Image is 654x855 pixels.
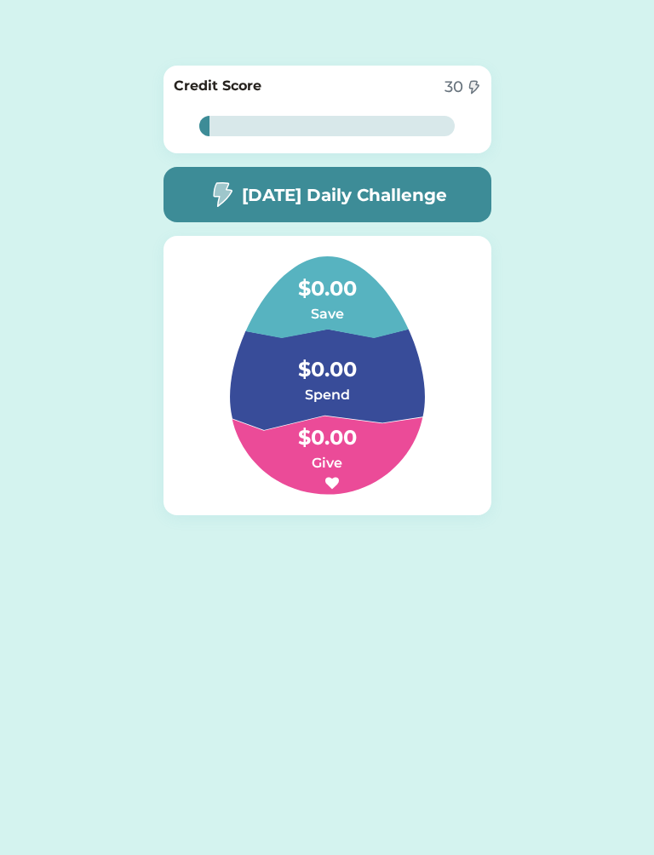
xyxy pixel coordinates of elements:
[174,76,261,96] h6: Credit Score
[203,116,451,136] div: 4%
[242,385,412,405] h6: Spend
[242,182,447,208] h5: [DATE] Daily Challenge
[242,405,412,453] h4: $0.00
[467,80,480,95] img: image-flash-1--flash-power-connect-charge-electricity-lightning.svg
[242,256,412,304] h4: $0.00
[189,256,466,495] img: Group%201.svg
[445,76,463,99] div: 30
[242,304,412,324] h6: Save
[242,337,412,385] h4: $0.00
[208,181,235,208] img: image-flash-1--flash-power-connect-charge-electricity-lightning.svg
[242,453,412,473] h6: Give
